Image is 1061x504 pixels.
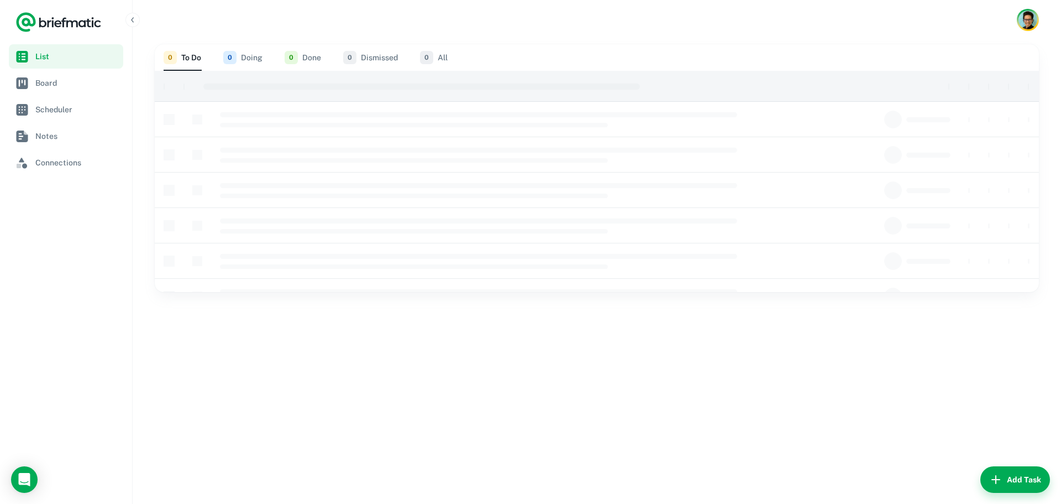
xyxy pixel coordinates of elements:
a: Board [9,71,123,95]
span: 0 [285,51,298,64]
span: Board [35,77,119,89]
span: 0 [420,51,433,64]
img: Nathaniel Velasquez [1018,11,1037,29]
a: Scheduler [9,97,123,122]
button: Done [285,44,321,71]
button: Add Task [980,466,1050,493]
span: Notes [35,130,119,142]
span: 0 [164,51,177,64]
a: Notes [9,124,123,148]
div: Load Chat [11,466,38,493]
button: Doing [223,44,262,71]
span: List [35,50,119,63]
button: To Do [164,44,201,71]
span: Connections [35,157,119,169]
button: All [420,44,448,71]
a: List [9,44,123,69]
span: 0 [343,51,356,64]
a: Connections [9,150,123,175]
button: Account button [1017,9,1039,31]
span: Scheduler [35,103,119,116]
span: 0 [223,51,237,64]
button: Dismissed [343,44,398,71]
a: Logo [15,11,102,33]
